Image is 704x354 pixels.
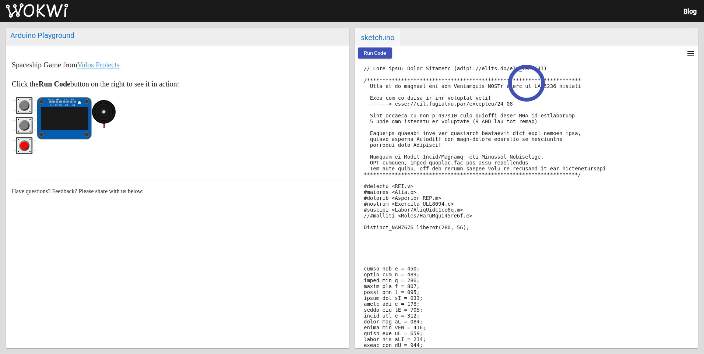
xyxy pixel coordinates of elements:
[77,61,120,69] a: Volos Projects
[39,80,70,88] strong: Run Code
[12,59,343,71] p: Spaceship Game from
[355,28,400,46] span: sketch.ino
[6,3,68,18] img: Wokwi
[12,78,343,90] p: Click the button on the right to see it in action:
[10,31,345,40] div: Arduino Playground
[358,47,392,59] button: Run Code
[12,188,144,194] span: Have questions? Feedback? Please share with us below:
[364,50,386,56] span: Run Code
[683,7,697,15] a: Blog
[686,49,695,58] mat-icon: menu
